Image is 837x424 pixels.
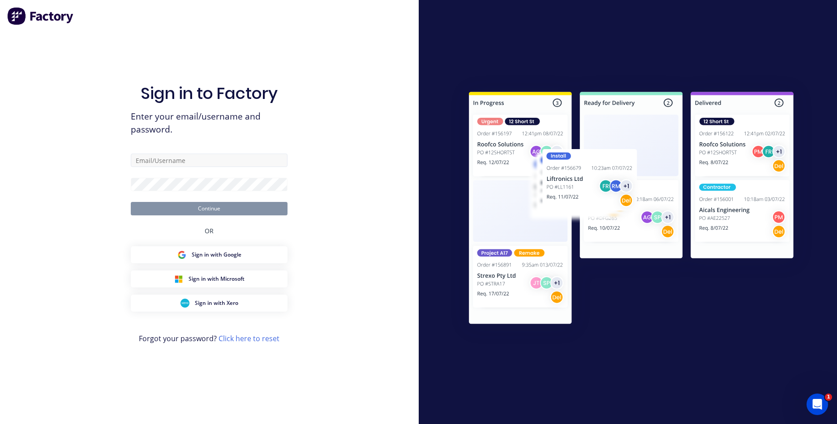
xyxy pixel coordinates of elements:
img: Google Sign in [177,250,186,259]
img: Factory [7,7,74,25]
span: Sign in with Google [192,251,241,259]
span: Sign in with Xero [195,299,238,307]
img: Microsoft Sign in [174,274,183,283]
button: Google Sign inSign in with Google [131,246,288,263]
button: Microsoft Sign inSign in with Microsoft [131,270,288,287]
input: Email/Username [131,154,288,167]
span: Forgot your password? [139,333,279,344]
div: OR [205,215,214,246]
span: Sign in with Microsoft [189,275,245,283]
a: Click here to reset [219,334,279,343]
button: Xero Sign inSign in with Xero [131,295,288,312]
span: 1 [825,394,832,401]
img: Sign in [449,74,813,345]
button: Continue [131,202,288,215]
h1: Sign in to Factory [141,84,278,103]
span: Enter your email/username and password. [131,110,288,136]
img: Xero Sign in [180,299,189,308]
iframe: Intercom live chat [807,394,828,415]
